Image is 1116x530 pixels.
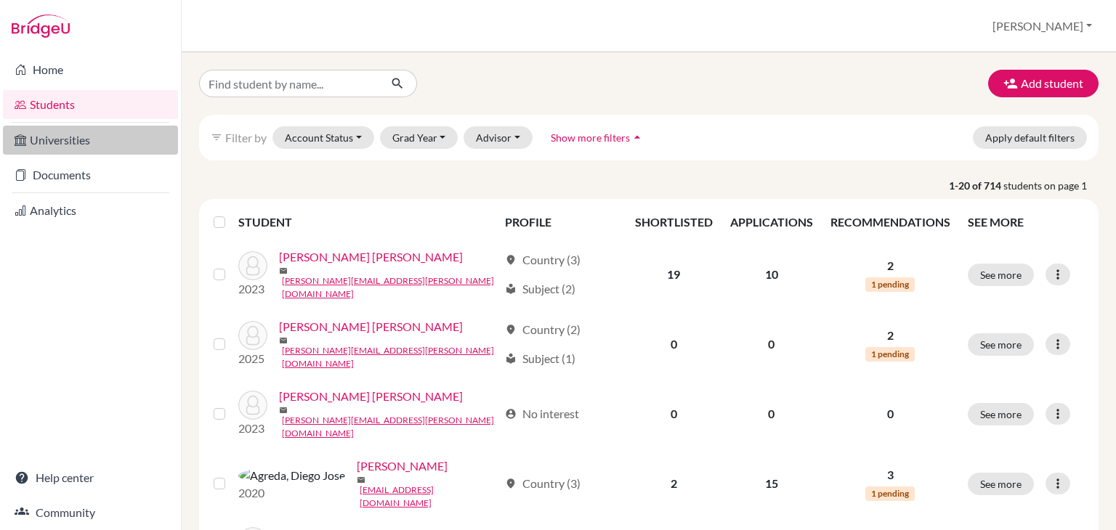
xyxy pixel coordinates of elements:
[626,309,721,379] td: 0
[279,406,288,415] span: mail
[630,130,644,144] i: arrow_drop_up
[238,467,345,484] img: Agreda, Diego Jose
[626,449,721,518] td: 2
[464,126,533,149] button: Advisor
[830,466,950,484] p: 3
[238,391,267,420] img: Aceituno Flores, Luisa
[830,327,950,344] p: 2
[211,131,222,143] i: filter_list
[505,324,517,335] span: location_on
[865,347,915,362] span: 1 pending
[357,476,365,484] span: mail
[3,498,178,527] a: Community
[988,70,1099,97] button: Add student
[505,321,581,338] div: Country (2)
[505,408,517,420] span: account_circle
[3,126,178,155] a: Universities
[973,126,1087,149] button: Apply default filters
[272,126,374,149] button: Account Status
[279,318,463,335] a: [PERSON_NAME] [PERSON_NAME]
[3,160,178,189] a: Documents
[496,205,626,240] th: PROFILE
[238,280,267,298] p: 2023
[986,12,1099,40] button: [PERSON_NAME]
[3,55,178,84] a: Home
[505,353,517,364] span: local_library
[238,321,267,350] img: Aceituno Flores, Isabella
[3,90,178,119] a: Students
[12,15,70,38] img: Bridge-U
[721,240,822,309] td: 10
[959,205,1093,240] th: SEE MORE
[505,251,581,269] div: Country (3)
[238,205,496,240] th: STUDENT
[282,414,498,440] a: [PERSON_NAME][EMAIL_ADDRESS][PERSON_NAME][DOMAIN_NAME]
[538,126,657,149] button: Show more filtersarrow_drop_up
[968,403,1034,425] button: See more
[505,475,581,492] div: Country (3)
[238,420,267,437] p: 2023
[968,333,1034,356] button: See more
[626,379,721,449] td: 0
[505,254,517,266] span: location_on
[279,336,288,345] span: mail
[279,248,463,266] a: [PERSON_NAME] [PERSON_NAME]
[505,283,517,295] span: local_library
[968,264,1034,286] button: See more
[626,240,721,309] td: 19
[830,257,950,274] p: 2
[865,277,915,292] span: 1 pending
[279,388,463,405] a: [PERSON_NAME] [PERSON_NAME]
[505,350,575,367] div: Subject (1)
[199,70,379,97] input: Find student by name...
[3,463,178,492] a: Help center
[830,405,950,423] p: 0
[1003,178,1099,193] span: students on page 1
[949,178,1003,193] strong: 1-20 of 714
[968,473,1034,495] button: See more
[505,478,517,489] span: location_on
[3,196,178,225] a: Analytics
[380,126,458,149] button: Grad Year
[360,484,498,510] a: [EMAIL_ADDRESS][DOMAIN_NAME]
[822,205,959,240] th: RECOMMENDATIONS
[551,131,630,144] span: Show more filters
[505,405,579,423] div: No interest
[865,486,915,501] span: 1 pending
[721,379,822,449] td: 0
[282,344,498,370] a: [PERSON_NAME][EMAIL_ADDRESS][PERSON_NAME][DOMAIN_NAME]
[626,205,721,240] th: SHORTLISTED
[721,449,822,518] td: 15
[721,309,822,379] td: 0
[225,131,267,144] span: Filter by
[505,280,575,298] div: Subject (2)
[238,484,345,502] p: 2020
[279,266,288,275] span: mail
[721,205,822,240] th: APPLICATIONS
[238,350,267,367] p: 2025
[282,274,498,301] a: [PERSON_NAME][EMAIL_ADDRESS][PERSON_NAME][DOMAIN_NAME]
[238,251,267,280] img: Abarca Ramírez, Marian
[357,457,448,475] a: [PERSON_NAME]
